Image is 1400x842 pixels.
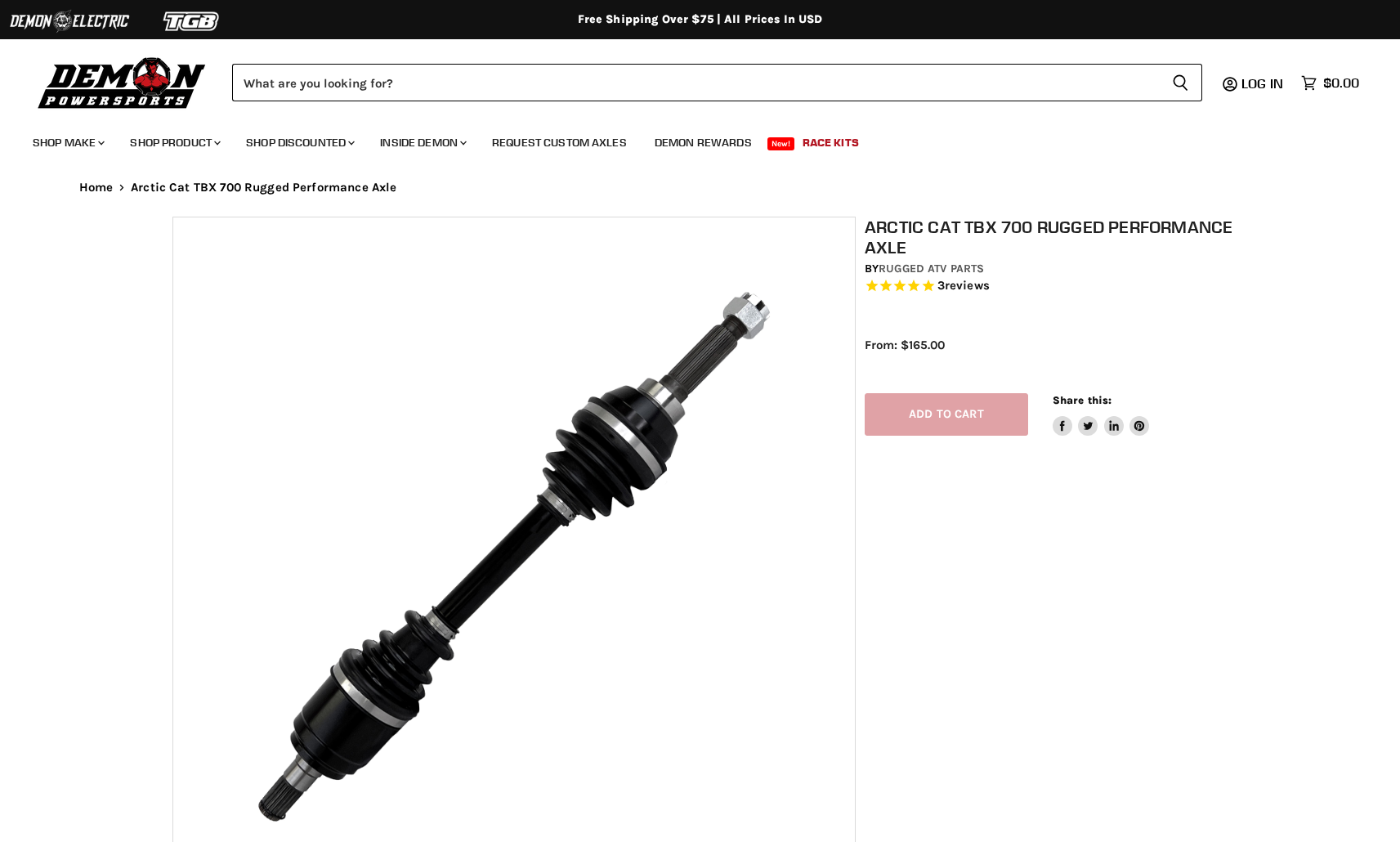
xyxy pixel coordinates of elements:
button: Search [1159,64,1202,101]
span: From: $165.00 [865,338,945,352]
span: $0.00 [1323,75,1359,91]
a: Shop Make [20,126,114,159]
img: Demon Powersports [33,53,212,111]
div: by [865,260,1237,278]
span: Rated 5.0 out of 5 stars 3 reviews [865,278,1237,295]
aside: Share this: [1053,393,1150,437]
span: New! [767,137,795,150]
div: Free Shipping Over $75 | All Prices In USD [47,12,1354,27]
a: Shop Discounted [234,126,365,159]
span: reviews [945,279,990,293]
img: TGB Logo 2 [131,6,253,37]
a: $0.00 [1293,71,1367,95]
a: Inside Demon [368,126,476,159]
a: Shop Product [118,126,230,159]
span: Share this: [1053,394,1112,406]
a: Request Custom Axles [480,126,639,159]
ul: Main menu [20,119,1355,159]
input: Search [232,64,1159,101]
form: Product [232,64,1202,101]
a: Demon Rewards [642,126,764,159]
img: Demon Electric Logo 2 [8,6,131,37]
h1: Arctic Cat TBX 700 Rugged Performance Axle [865,217,1237,258]
a: Rugged ATV Parts [879,262,984,275]
a: Home [79,181,114,195]
span: Log in [1241,75,1283,92]
nav: Breadcrumbs [47,181,1354,195]
span: Arctic Cat TBX 700 Rugged Performance Axle [131,181,396,195]
a: Race Kits [790,126,871,159]
a: Log in [1234,76,1293,91]
span: 3 reviews [937,279,990,293]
